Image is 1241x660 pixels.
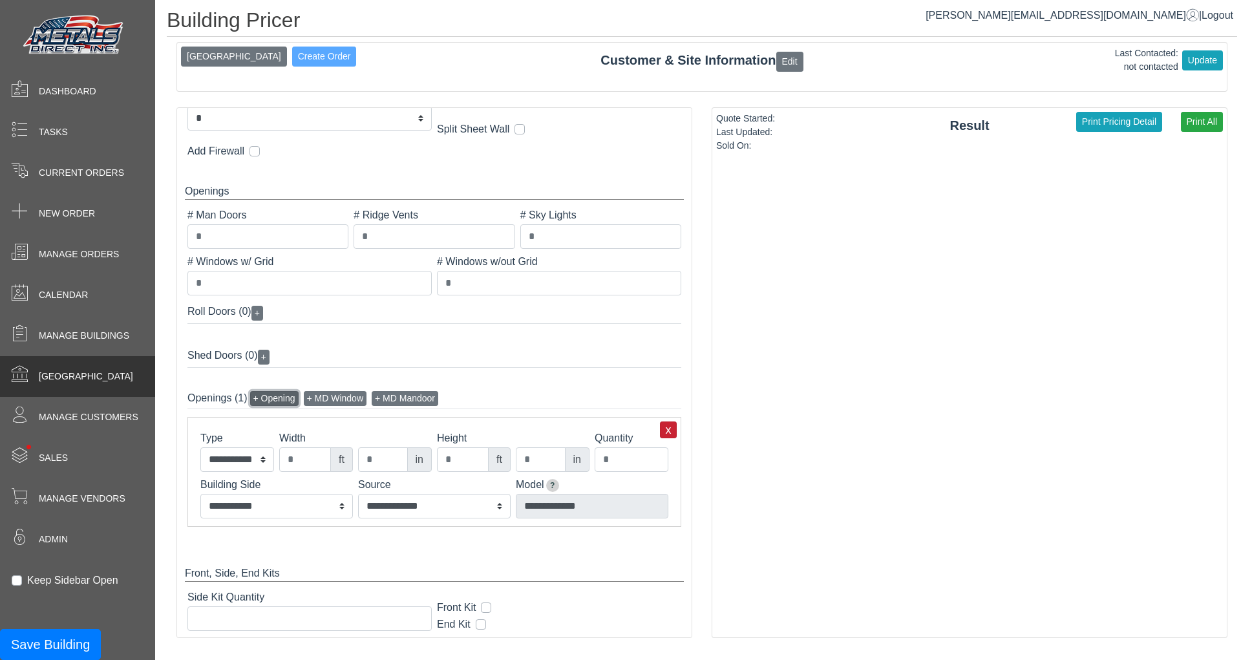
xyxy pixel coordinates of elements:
[372,391,438,406] button: + MD Mandoor
[39,410,138,424] span: Manage Customers
[1076,112,1162,132] button: Print Pricing Detail
[251,306,263,321] button: +
[177,50,1227,71] div: Customer & Site Information
[1202,10,1233,21] span: Logout
[660,421,677,438] button: x
[516,477,668,493] label: Model
[39,370,133,383] span: [GEOGRAPHIC_DATA]
[187,389,681,409] div: Openings (1)
[39,166,124,180] span: Current Orders
[716,139,775,153] div: Sold On:
[546,479,559,492] span: Model selected automatically if size matches. If no match found, will not be able to save quote.
[187,254,432,270] label: # Windows w/ Grid
[437,254,681,270] label: # Windows w/out Grid
[27,573,118,588] label: Keep Sidebar Open
[39,533,68,546] span: Admin
[437,122,509,137] label: Split Sheet Wall
[250,391,299,406] button: + Opening
[167,8,1237,37] h1: Building Pricer
[39,288,88,302] span: Calendar
[437,431,511,446] label: Height
[437,600,476,615] label: Front Kit
[1182,50,1223,70] button: Update
[185,566,684,582] div: Front, Side, End Kits
[1115,47,1178,74] div: Last Contacted: not contacted
[354,208,514,223] label: # Ridge Vents
[1181,112,1223,132] button: Print All
[187,208,348,223] label: # Man Doors
[716,112,775,125] div: Quote Started:
[39,248,119,261] span: Manage Orders
[39,451,68,465] span: Sales
[926,8,1233,23] div: |
[39,207,95,220] span: New Order
[520,208,681,223] label: # Sky Lights
[39,329,129,343] span: Manage Buildings
[279,431,353,446] label: Width
[258,350,270,365] button: +
[39,492,125,506] span: Manage Vendors
[39,125,68,139] span: Tasks
[39,85,96,98] span: Dashboard
[187,144,244,159] label: Add Firewall
[181,47,287,67] button: [GEOGRAPHIC_DATA]
[407,447,432,472] div: in
[776,52,803,72] button: Edit
[716,125,775,139] div: Last Updated:
[358,477,511,493] label: Source
[712,116,1227,135] div: Result
[330,447,353,472] div: ft
[304,391,367,406] button: + MD Window
[187,301,681,324] div: Roll Doors (0)
[595,431,668,446] label: Quantity
[200,477,353,493] label: Building Side
[437,617,471,632] label: End Kit
[565,447,589,472] div: in
[187,590,427,605] label: Side Kit Quantity
[187,345,681,368] div: Shed Doors (0)
[185,184,684,200] div: Openings
[12,426,45,468] span: •
[292,47,357,67] button: Create Order
[926,10,1199,21] a: [PERSON_NAME][EMAIL_ADDRESS][DOMAIN_NAME]
[488,447,511,472] div: ft
[19,12,129,59] img: Metals Direct Inc Logo
[200,431,274,446] label: Type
